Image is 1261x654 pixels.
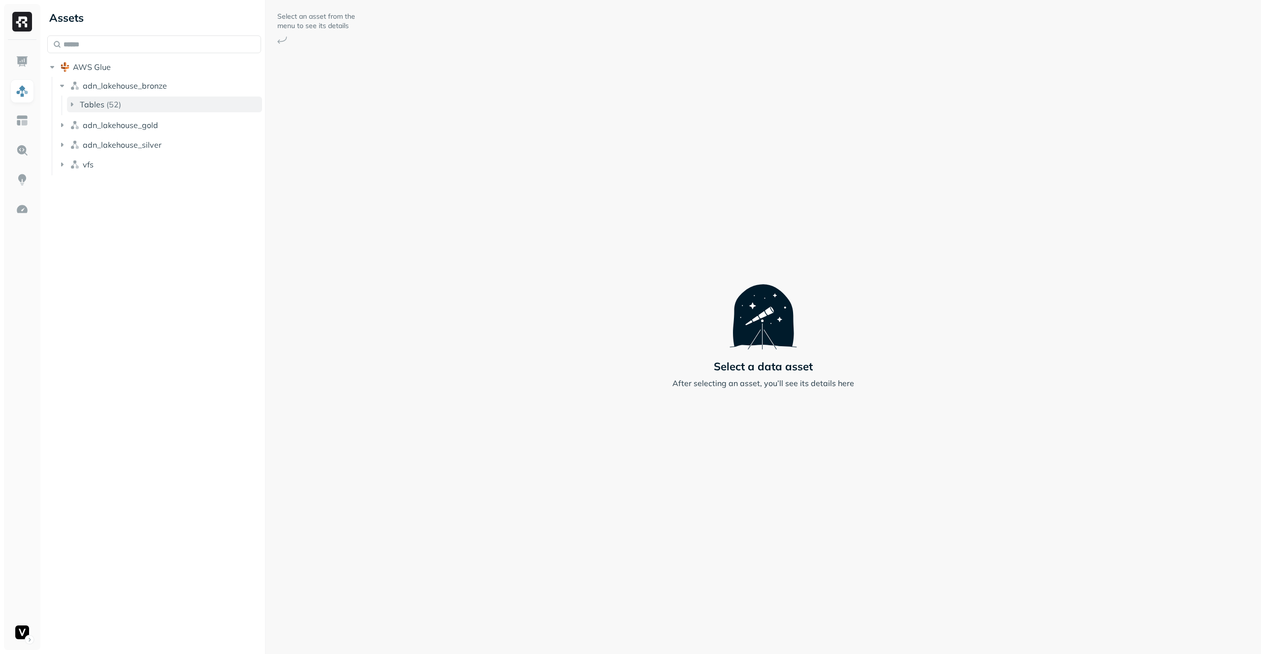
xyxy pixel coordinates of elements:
img: Ryft [12,12,32,32]
button: Tables(52) [67,97,262,112]
span: adn_lakehouse_gold [83,120,158,130]
button: adn_lakehouse_bronze [57,78,262,94]
img: Insights [16,173,29,186]
img: Asset Explorer [16,114,29,127]
img: Telescope [730,265,797,350]
img: Voodoo [15,625,29,639]
img: namespace [70,81,80,91]
span: adn_lakehouse_bronze [83,81,167,91]
button: AWS Glue [47,59,261,75]
img: namespace [70,160,80,169]
span: adn_lakehouse_silver [83,140,162,150]
button: adn_lakehouse_silver [57,137,262,153]
img: root [60,62,70,72]
span: Tables [80,99,104,109]
img: Optimization [16,203,29,216]
p: Select a data asset [714,360,813,373]
div: Assets [47,10,261,26]
img: Query Explorer [16,144,29,157]
button: adn_lakehouse_gold [57,117,262,133]
span: vfs [83,160,94,169]
img: namespace [70,120,80,130]
img: Assets [16,85,29,98]
p: Select an asset from the menu to see its details [277,12,356,31]
p: After selecting an asset, you’ll see its details here [672,377,854,389]
span: AWS Glue [73,62,111,72]
img: Dashboard [16,55,29,68]
img: Arrow [277,36,287,44]
button: vfs [57,157,262,172]
img: namespace [70,140,80,150]
p: ( 52 ) [106,99,121,109]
